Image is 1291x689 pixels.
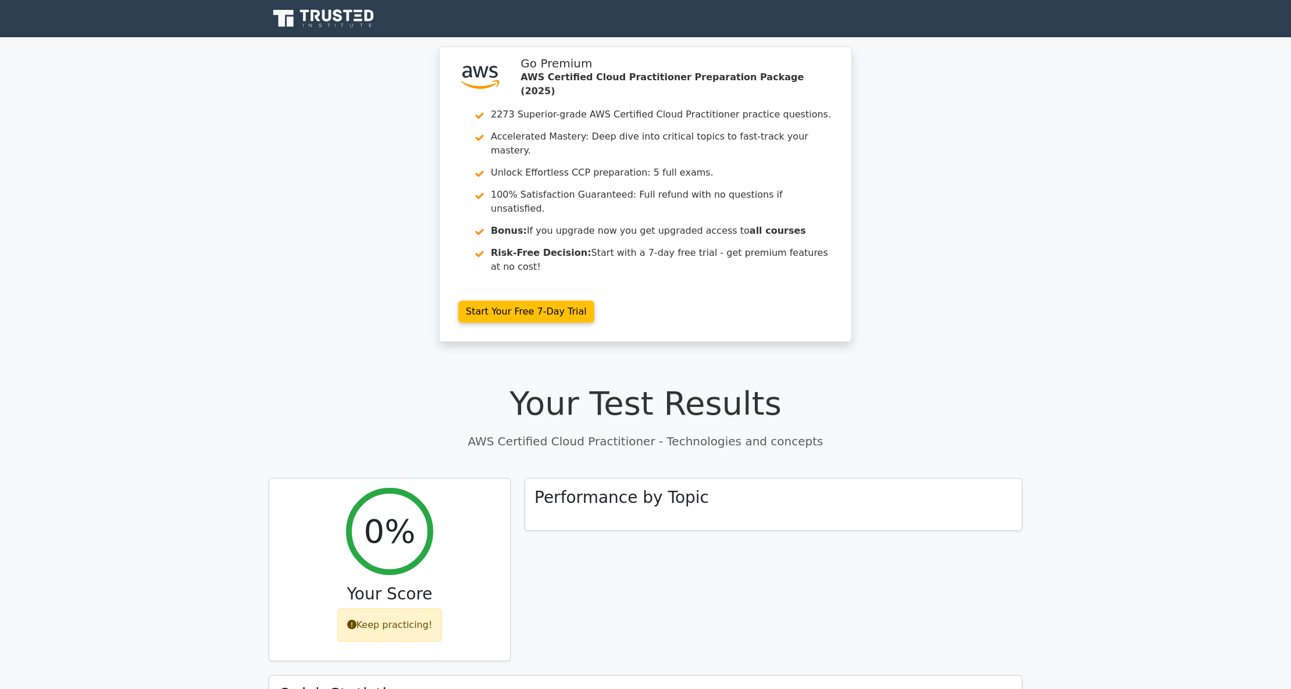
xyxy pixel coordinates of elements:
[269,384,1022,423] h1: Your Test Results
[337,608,443,642] div: Keep practicing!
[269,433,1022,450] p: AWS Certified Cloud Practitioner - Technologies and concepts
[534,488,709,508] h3: Performance by Topic
[279,584,501,604] h3: Your Score
[458,301,594,323] a: Start Your Free 7-Day Trial
[364,512,416,551] h2: 0%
